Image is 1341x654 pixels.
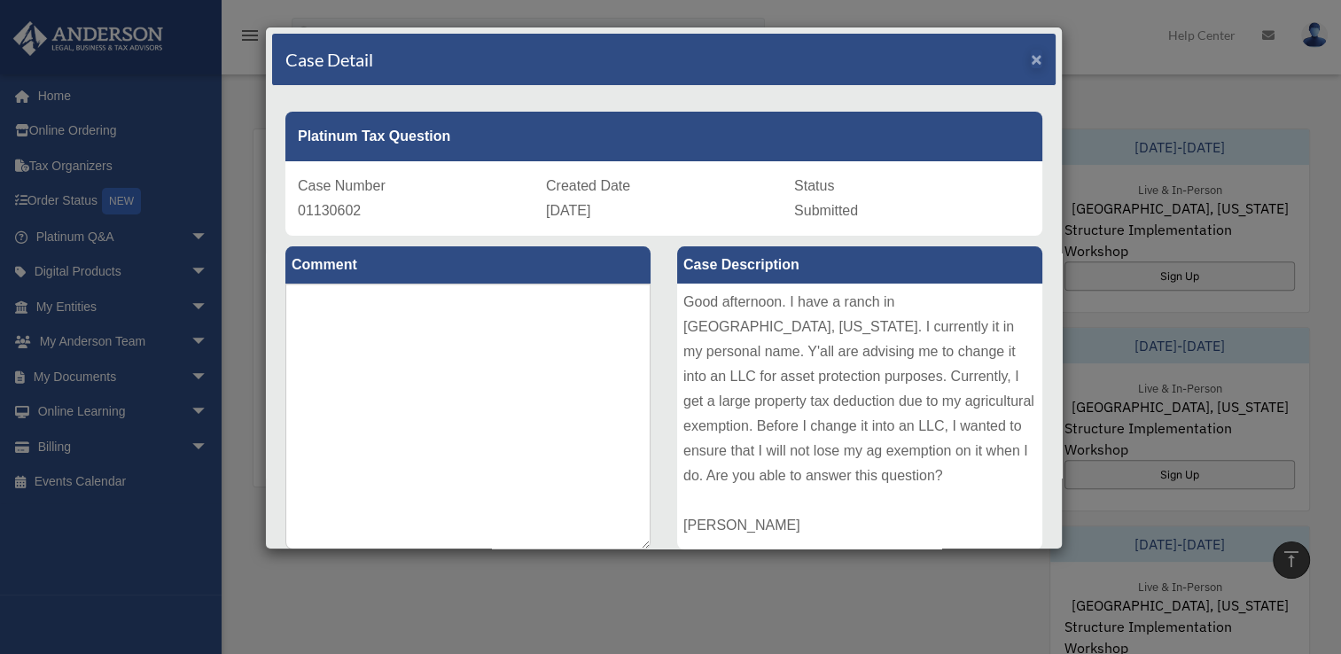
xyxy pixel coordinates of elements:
[298,178,386,193] span: Case Number
[677,246,1042,284] label: Case Description
[794,178,834,193] span: Status
[1031,49,1042,69] span: ×
[677,284,1042,549] div: Good afternoon. I have a ranch in [GEOGRAPHIC_DATA], [US_STATE]. I currently it in my personal na...
[546,203,590,218] span: [DATE]
[546,178,630,193] span: Created Date
[1031,50,1042,68] button: Close
[794,203,858,218] span: Submitted
[285,47,373,72] h4: Case Detail
[285,246,651,284] label: Comment
[298,203,361,218] span: 01130602
[285,112,1042,161] div: Platinum Tax Question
